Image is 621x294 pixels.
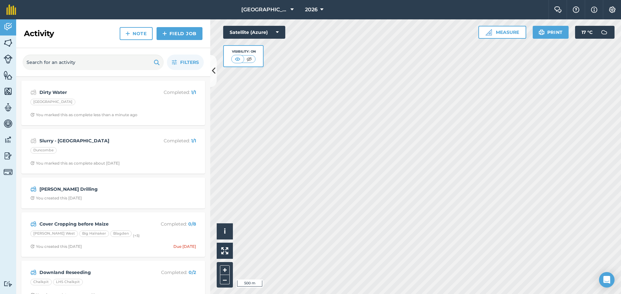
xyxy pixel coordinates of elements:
[554,6,562,13] img: Two speech bubbles overlapping with the left bubble in the forefront
[30,220,37,228] img: svg+xml;base64,PD94bWwgdmVyc2lvbj0iMS4wIiBlbmNvZGluZz0idXRmLTgiPz4KPCEtLSBHZW5lcmF0b3I6IEFkb2JlIE...
[30,244,82,249] div: You created this [DATE]
[25,133,201,170] a: Slurry - [GEOGRAPHIC_DATA]Completed: 1/1DuncombeClock with arrow pointing clockwiseYou marked thi...
[145,137,196,144] p: Completed :
[30,161,35,165] img: Clock with arrow pointing clockwise
[39,269,142,276] strong: Downland Reseeding
[39,220,142,228] strong: Cover Cropping before Maize
[173,244,196,249] div: Due [DATE]
[572,6,580,13] img: A question mark icon
[189,269,196,275] strong: 0 / 2
[25,216,201,253] a: Cover Cropping before MaizeCompleted: 0/8[PERSON_NAME] WestBig HalnakerBlagden(+5)Clock with arro...
[4,38,13,48] img: svg+xml;base64,PHN2ZyB4bWxucz0iaHR0cDovL3d3dy53My5vcmcvMjAwMC9zdmciIHdpZHRoPSI1NiIgaGVpZ2h0PSI2MC...
[125,30,130,37] img: svg+xml;base64,PHN2ZyB4bWxucz0iaHR0cDovL3d3dy53My5vcmcvMjAwMC9zdmciIHdpZHRoPSIxNCIgaGVpZ2h0PSIyNC...
[305,6,318,14] span: 2026
[25,85,201,121] a: Dirty WaterCompleted: 1/1[GEOGRAPHIC_DATA]Clock with arrow pointing clockwiseYou marked this as c...
[30,230,78,237] div: [PERSON_NAME] West
[608,6,616,13] img: A cog icon
[241,6,288,14] span: [GEOGRAPHIC_DATA]
[221,247,228,254] img: Four arrows, one pointing top left, one top right, one bottom right and the last bottom left
[4,151,13,161] img: svg+xml;base64,PD94bWwgdmVyc2lvbj0iMS4wIiBlbmNvZGluZz0idXRmLTgiPz4KPCEtLSBHZW5lcmF0b3I6IEFkb2JlIE...
[582,26,593,39] span: 17 ° C
[220,275,230,284] button: –
[224,227,226,235] span: i
[220,265,230,275] button: +
[25,181,201,205] a: [PERSON_NAME] DrillingClock with arrow pointing clockwiseYou created this [DATE]
[188,221,196,227] strong: 0 / 8
[231,49,256,54] div: Visibility: On
[154,58,160,66] img: svg+xml;base64,PHN2ZyB4bWxucz0iaHR0cDovL3d3dy53My5vcmcvMjAwMC9zdmciIHdpZHRoPSIxOSIgaGVpZ2h0PSIyNC...
[591,6,597,14] img: svg+xml;base64,PHN2ZyB4bWxucz0iaHR0cDovL3d3dy53My5vcmcvMjAwMC9zdmciIHdpZHRoPSIxNyIgaGVpZ2h0PSIxNy...
[30,196,35,200] img: Clock with arrow pointing clockwise
[24,28,54,39] h2: Activity
[4,281,13,287] img: svg+xml;base64,PD94bWwgdmVyc2lvbj0iMS4wIiBlbmNvZGluZz0idXRmLTgiPz4KPCEtLSBHZW5lcmF0b3I6IEFkb2JlIE...
[4,86,13,96] img: svg+xml;base64,PHN2ZyB4bWxucz0iaHR0cDovL3d3dy53My5vcmcvMjAwMC9zdmciIHdpZHRoPSI1NiIgaGVpZ2h0PSI2MC...
[598,26,611,39] img: svg+xml;base64,PD94bWwgdmVyc2lvbj0iMS4wIiBlbmNvZGluZz0idXRmLTgiPz4KPCEtLSBHZW5lcmF0b3I6IEFkb2JlIE...
[53,279,83,285] div: LHS Chalkpit
[30,137,37,145] img: svg+xml;base64,PD94bWwgdmVyc2lvbj0iMS4wIiBlbmNvZGluZz0idXRmLTgiPz4KPCEtLSBHZW5lcmF0b3I6IEFkb2JlIE...
[234,56,242,62] img: svg+xml;base64,PHN2ZyB4bWxucz0iaHR0cDovL3d3dy53My5vcmcvMjAwMC9zdmciIHdpZHRoPSI1MCIgaGVpZ2h0PSI0MC...
[191,138,196,144] strong: 1 / 1
[79,230,109,237] div: Big Halnaker
[110,230,132,237] div: Blagden
[157,27,202,40] a: Field Job
[30,185,37,193] img: svg+xml;base64,PD94bWwgdmVyc2lvbj0iMS4wIiBlbmNvZGluZz0idXRmLTgiPz4KPCEtLSBHZW5lcmF0b3I6IEFkb2JlIE...
[30,269,37,276] img: svg+xml;base64,PD94bWwgdmVyc2lvbj0iMS4wIiBlbmNvZGluZz0idXRmLTgiPz4KPCEtLSBHZW5lcmF0b3I6IEFkb2JlIE...
[145,269,196,276] p: Completed :
[30,88,37,96] img: svg+xml;base64,PD94bWwgdmVyc2lvbj0iMS4wIiBlbmNvZGluZz0idXRmLTgiPz4KPCEtLSBHZW5lcmF0b3I6IEFkb2JlIE...
[191,89,196,95] strong: 1 / 1
[539,28,545,36] img: svg+xml;base64,PHN2ZyB4bWxucz0iaHR0cDovL3d3dy53My5vcmcvMjAwMC9zdmciIHdpZHRoPSIxOSIgaGVpZ2h0PSIyNC...
[217,223,233,239] button: i
[120,27,153,40] a: Note
[30,244,35,248] img: Clock with arrow pointing clockwise
[4,55,13,64] img: svg+xml;base64,PD94bWwgdmVyc2lvbj0iMS4wIiBlbmNvZGluZz0idXRmLTgiPz4KPCEtLSBHZW5lcmF0b3I6IEFkb2JlIE...
[599,272,615,288] div: Open Intercom Messenger
[30,279,52,285] div: Chalkpit
[133,233,140,238] small: (+ 5 )
[180,59,199,66] span: Filters
[4,167,13,177] img: svg+xml;base64,PD94bWwgdmVyc2lvbj0iMS4wIiBlbmNvZGluZz0idXRmLTgiPz4KPCEtLSBHZW5lcmF0b3I6IEFkb2JlIE...
[30,99,75,105] div: [GEOGRAPHIC_DATA]
[167,55,204,70] button: Filters
[4,135,13,145] img: svg+xml;base64,PD94bWwgdmVyc2lvbj0iMS4wIiBlbmNvZGluZz0idXRmLTgiPz4KPCEtLSBHZW5lcmF0b3I6IEFkb2JlIE...
[6,5,16,15] img: fieldmargin Logo
[485,29,492,35] img: Ruler icon
[4,103,13,112] img: svg+xml;base64,PD94bWwgdmVyc2lvbj0iMS4wIiBlbmNvZGluZz0idXRmLTgiPz4KPCEtLSBHZW5lcmF0b3I6IEFkb2JlIE...
[39,137,142,144] strong: Slurry - [GEOGRAPHIC_DATA]
[23,55,164,70] input: Search for an activity
[30,196,82,201] div: You created this [DATE]
[30,147,57,154] div: Duncombe
[30,113,35,117] img: Clock with arrow pointing clockwise
[223,26,285,39] button: Satellite (Azure)
[4,119,13,128] img: svg+xml;base64,PD94bWwgdmVyc2lvbj0iMS4wIiBlbmNvZGluZz0idXRmLTgiPz4KPCEtLSBHZW5lcmF0b3I6IEFkb2JlIE...
[30,112,137,117] div: You marked this as complete less than a minute ago
[4,70,13,80] img: svg+xml;base64,PHN2ZyB4bWxucz0iaHR0cDovL3d3dy53My5vcmcvMjAwMC9zdmciIHdpZHRoPSI1NiIgaGVpZ2h0PSI2MC...
[162,30,167,37] img: svg+xml;base64,PHN2ZyB4bWxucz0iaHR0cDovL3d3dy53My5vcmcvMjAwMC9zdmciIHdpZHRoPSIxNCIgaGVpZ2h0PSIyNC...
[478,26,526,39] button: Measure
[30,161,120,166] div: You marked this as complete about [DATE]
[39,186,142,193] strong: [PERSON_NAME] Drilling
[145,89,196,96] p: Completed :
[533,26,569,39] button: Print
[4,22,13,32] img: svg+xml;base64,PD94bWwgdmVyc2lvbj0iMS4wIiBlbmNvZGluZz0idXRmLTgiPz4KPCEtLSBHZW5lcmF0b3I6IEFkb2JlIE...
[145,220,196,228] p: Completed :
[575,26,615,39] button: 17 °C
[39,89,142,96] strong: Dirty Water
[245,56,253,62] img: svg+xml;base64,PHN2ZyB4bWxucz0iaHR0cDovL3d3dy53My5vcmcvMjAwMC9zdmciIHdpZHRoPSI1MCIgaGVpZ2h0PSI0MC...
